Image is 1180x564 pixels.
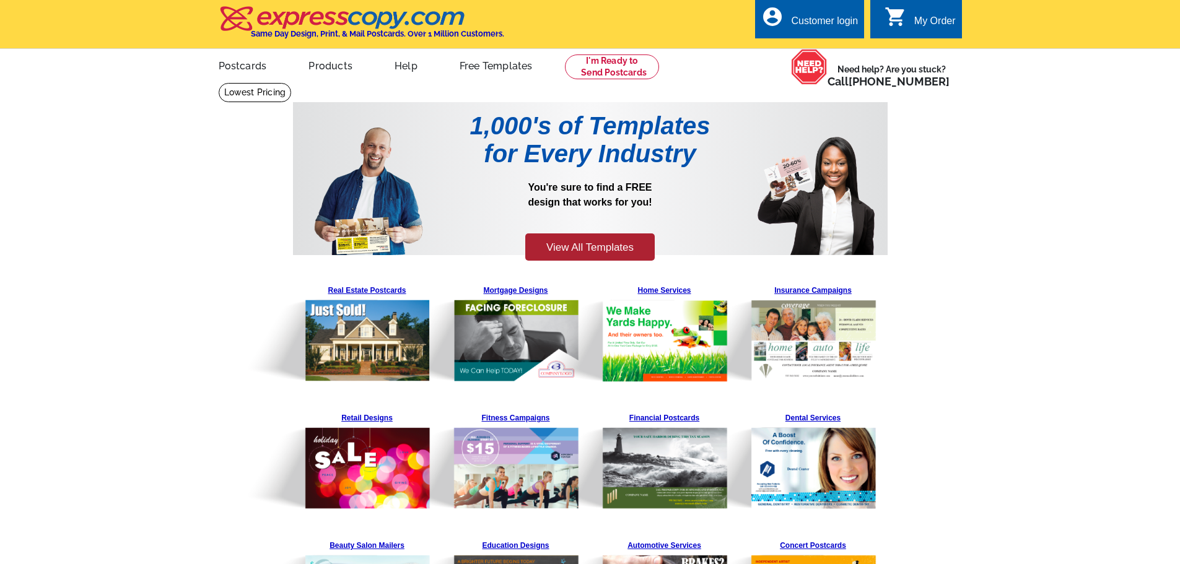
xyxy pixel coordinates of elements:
[375,50,437,79] a: Help
[391,280,580,383] img: Pre-Template-Landing%20Page_v1_Mortgage.png
[540,408,728,510] img: Pre-Template-Landing%20Page_v1_Financial.png
[199,50,287,79] a: Postcards
[885,6,907,28] i: shopping_cart
[251,29,504,38] h4: Same Day Design, Print, & Mail Postcards. Over 1 Million Customers.
[688,408,877,510] img: Pre-Template-Landing%20Page_v1_Dental.png
[442,112,739,168] h1: 1,000's of Templates for Every Industry
[748,408,878,510] a: Dental Services
[242,408,431,510] img: Pre-Template-Landing%20Page_v1_Retail.png
[525,233,655,261] a: View All Templates
[914,15,956,33] div: My Order
[828,75,950,88] span: Call
[600,280,730,382] a: Home Services
[302,408,432,510] a: Retail Designs
[442,180,739,232] p: You're sure to find a FREE design that works for you!
[688,280,877,382] img: Pre-Template-Landing%20Page_v1_Insurance.png
[849,75,950,88] a: [PHONE_NUMBER]
[219,15,504,38] a: Same Day Design, Print, & Mail Postcards. Over 1 Million Customers.
[391,408,580,510] img: Pre-Template-Landing%20Page_v1_Fitness.png
[791,49,828,85] img: help
[302,280,432,382] a: Real Estate Postcards
[451,408,581,510] a: Fitness Campaigns
[289,50,372,79] a: Products
[748,280,878,382] a: Insurance Campaigns
[600,408,730,510] a: Financial Postcards
[791,15,858,33] div: Customer login
[761,6,784,28] i: account_circle
[242,280,431,382] img: Pre-Template-Landing%20Page_v1_Real%20Estate.png
[451,280,581,383] a: Mortgage Designs
[540,280,728,382] img: Pre-Template-Landing%20Page_v1_Home%20Services.png
[828,63,956,88] span: Need help? Are you stuck?
[314,112,423,255] img: Pre-Template-Landing%20Page_v1_Man.png
[440,50,553,79] a: Free Templates
[758,112,875,255] img: Pre-Template-Landing%20Page_v1_Woman.png
[885,14,956,29] a: shopping_cart My Order
[761,14,858,29] a: account_circle Customer login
